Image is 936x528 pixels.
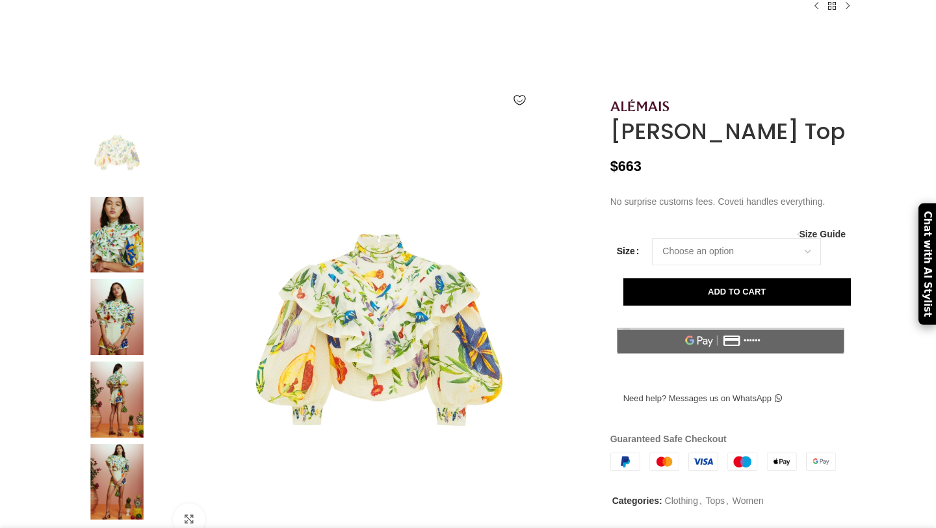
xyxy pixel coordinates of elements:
a: Tops [705,495,725,506]
img: Alemais [77,444,157,520]
h1: [PERSON_NAME] Top [610,118,855,145]
span: $ [610,158,618,174]
button: Pay with GPay [617,328,844,354]
a: Women [733,495,764,506]
img: Alemais dresses [77,279,157,355]
strong: Guaranteed Safe Checkout [610,434,727,444]
img: guaranteed-safe-checkout-bordered.j [610,453,836,471]
iframe: Secure payment input frame [614,360,847,362]
img: Alemais [77,114,157,191]
bdi: 663 [610,158,642,174]
img: Alemais Tops [77,197,157,273]
label: Size [617,244,640,258]
a: Need help? Messages us on WhatsApp [610,385,795,412]
img: Alemais Flores Top [77,362,157,438]
text: •••••• [744,336,760,345]
p: No surprise customs fees. Coveti handles everything. [610,194,855,209]
span: Categories: [612,495,662,506]
a: Clothing [665,495,698,506]
span: , [699,494,702,508]
span: , [726,494,729,508]
img: Alemais [610,99,669,111]
button: Add to cart [623,278,851,306]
